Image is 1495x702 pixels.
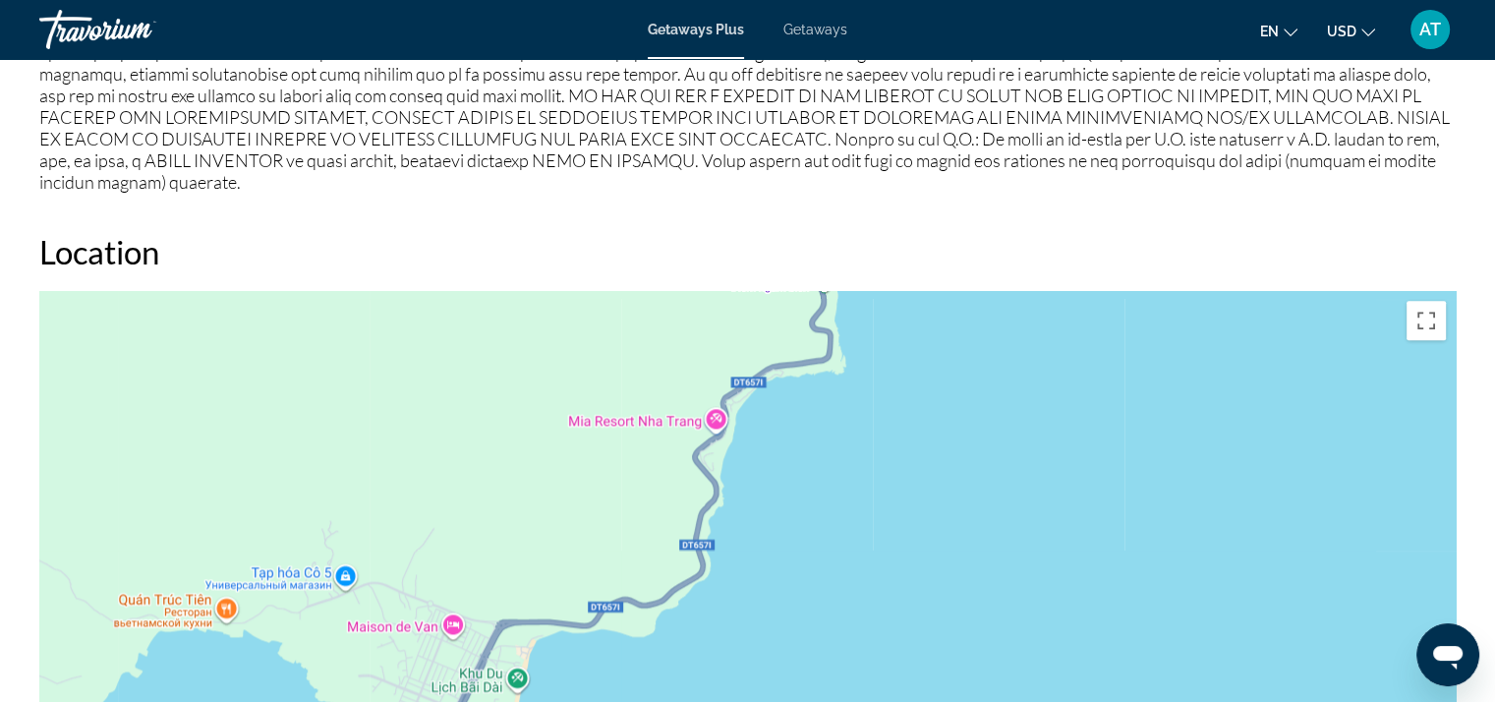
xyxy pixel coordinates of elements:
[1416,623,1479,686] iframe: Кнопка запуска окна обмена сообщениями
[39,4,236,55] a: Travorium
[1327,24,1356,39] span: USD
[39,232,1456,271] h2: Location
[1260,17,1297,45] button: Change language
[1419,20,1441,39] span: AT
[783,22,847,37] a: Getaways
[1407,301,1446,340] button: Включить полноэкранный режим
[1260,24,1279,39] span: en
[1405,9,1456,50] button: User Menu
[1327,17,1375,45] button: Change currency
[648,22,744,37] a: Getaways Plus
